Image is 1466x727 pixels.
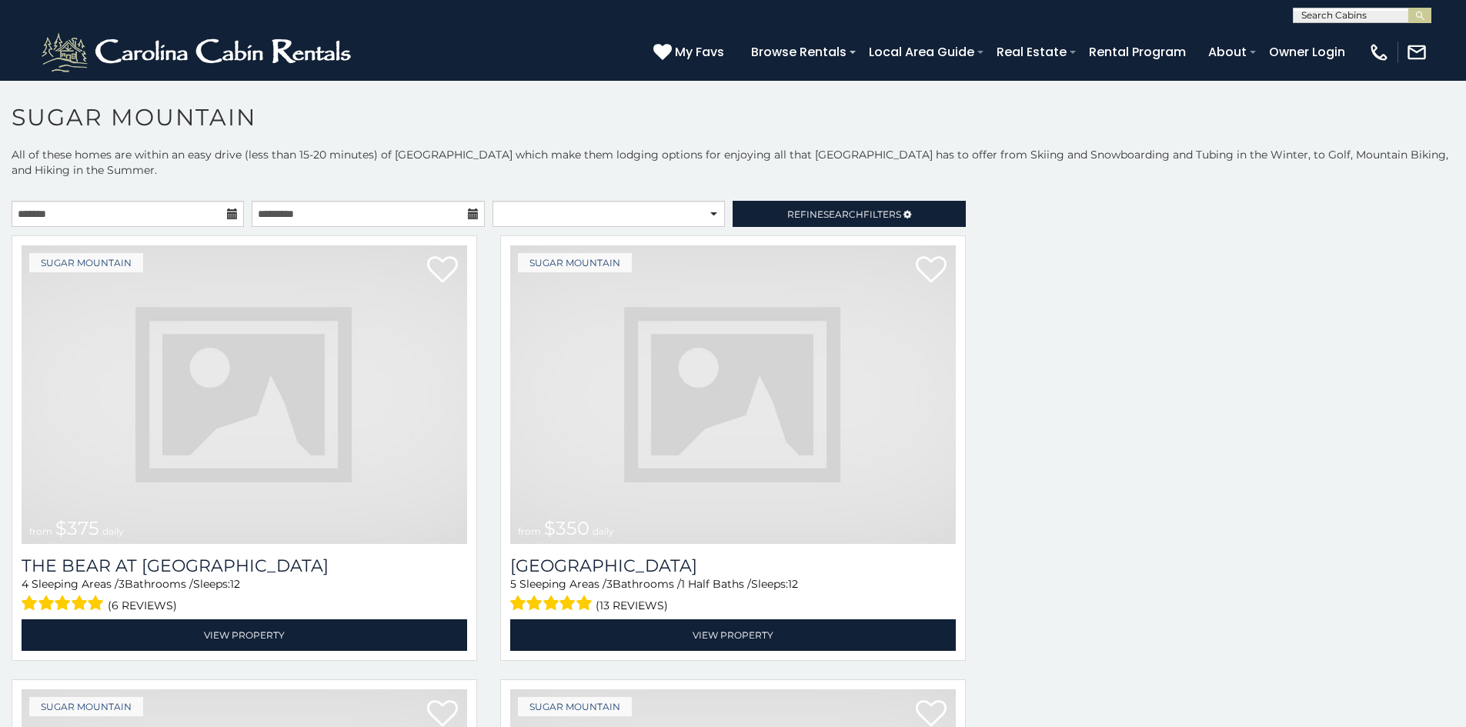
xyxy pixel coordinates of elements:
[787,208,901,220] span: Refine Filters
[518,253,632,272] a: Sugar Mountain
[510,245,956,544] a: from $350 daily
[108,595,177,615] span: (6 reviews)
[29,525,52,537] span: from
[510,245,956,544] img: dummy-image.jpg
[22,245,467,544] img: dummy-image.jpg
[510,619,956,651] a: View Property
[510,576,956,615] div: Sleeping Areas / Bathrooms / Sleeps:
[230,577,240,591] span: 12
[675,42,724,62] span: My Favs
[1081,38,1194,65] a: Rental Program
[510,555,956,576] a: [GEOGRAPHIC_DATA]
[1368,42,1390,63] img: phone-regular-white.png
[788,577,798,591] span: 12
[989,38,1074,65] a: Real Estate
[606,577,613,591] span: 3
[427,255,458,287] a: Add to favorites
[596,595,668,615] span: (13 reviews)
[22,245,467,544] a: from $375 daily
[55,517,99,539] span: $375
[1261,38,1353,65] a: Owner Login
[510,555,956,576] h3: Grouse Moor Lodge
[22,555,467,576] h3: The Bear At Sugar Mountain
[518,525,541,537] span: from
[119,577,125,591] span: 3
[22,577,28,591] span: 4
[544,517,589,539] span: $350
[743,38,854,65] a: Browse Rentals
[593,525,614,537] span: daily
[29,253,143,272] a: Sugar Mountain
[861,38,982,65] a: Local Area Guide
[653,42,728,62] a: My Favs
[22,555,467,576] a: The Bear At [GEOGRAPHIC_DATA]
[681,577,751,591] span: 1 Half Baths /
[1406,42,1428,63] img: mail-regular-white.png
[102,525,124,537] span: daily
[22,619,467,651] a: View Property
[1201,38,1254,65] a: About
[510,577,516,591] span: 5
[29,697,143,716] a: Sugar Mountain
[22,576,467,615] div: Sleeping Areas / Bathrooms / Sleeps:
[916,255,947,287] a: Add to favorites
[518,697,632,716] a: Sugar Mountain
[823,208,863,220] span: Search
[38,29,358,75] img: White-1-2.png
[733,201,965,227] a: RefineSearchFilters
